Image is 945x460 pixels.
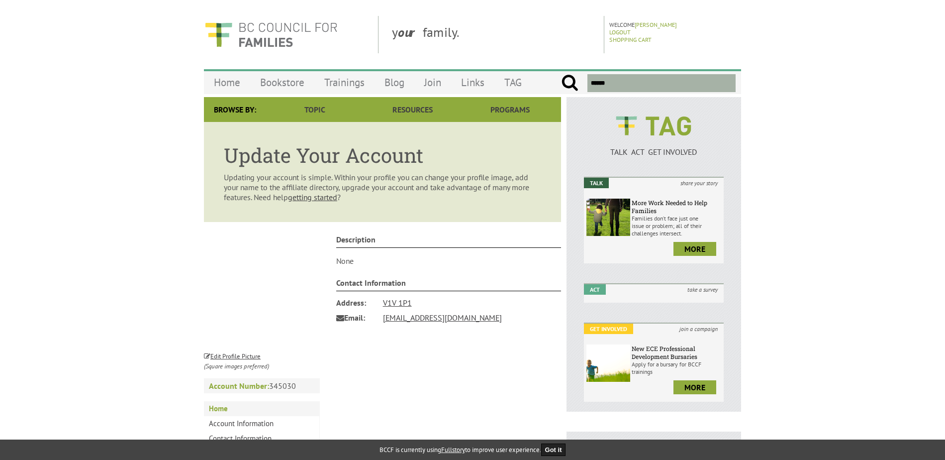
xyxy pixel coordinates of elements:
a: Programs [462,97,559,122]
a: Contact Information [204,431,319,446]
i: share your story [674,178,724,188]
p: Families don’t face just one issue or problem; all of their challenges intersect. [632,215,721,237]
input: Submit [561,74,578,92]
p: Welcome [609,21,738,28]
p: None [336,256,562,266]
h6: More Work Needed to Help Families [632,199,721,215]
a: TALK ACT GET INVOLVED [584,137,724,157]
a: [PERSON_NAME] [635,21,677,28]
a: more [673,380,716,394]
a: Account Information [204,416,319,431]
strong: our [398,24,423,40]
img: BCCF's TAG Logo [609,107,698,145]
a: Join [414,71,451,94]
p: 345030 [204,378,320,393]
a: TAG [494,71,532,94]
small: Edit Profile Picture [204,352,261,360]
a: Resources [364,97,461,122]
button: Got it [541,444,566,456]
strong: Account Number: [209,381,269,391]
p: Apply for a bursary for BCCF trainings [632,360,721,375]
a: Trainings [314,71,375,94]
a: Home [204,71,250,94]
em: Talk [584,178,609,188]
a: more [673,242,716,256]
a: Links [451,71,494,94]
span: Address [336,295,376,310]
a: V1V 1P1 [383,298,412,308]
a: Blog [375,71,414,94]
div: Browse By: [204,97,266,122]
img: BC Council for FAMILIES [204,16,338,53]
a: Logout [609,28,631,36]
h6: New ECE Professional Development Bursaries [632,345,721,360]
a: Shopping Cart [609,36,652,43]
div: y family. [384,16,604,53]
em: Act [584,284,606,295]
a: Fullstory [441,446,465,454]
i: join a campaign [673,324,724,334]
i: take a survey [681,284,724,295]
a: Home [204,401,319,416]
p: TALK ACT GET INVOLVED [584,147,724,157]
i: (Square images preferred) [204,362,269,370]
a: Bookstore [250,71,314,94]
h4: Contact Information [336,278,562,291]
a: Topic [266,97,364,122]
h1: Update Your Account [224,142,541,168]
a: getting started [288,192,337,202]
h4: Description [336,234,562,248]
a: Edit Profile Picture [204,350,261,360]
span: Email [336,310,376,325]
article: Updating your account is simple. Within your profile you can change your profile image, add your ... [204,122,561,222]
em: Get Involved [584,324,633,334]
a: [EMAIL_ADDRESS][DOMAIN_NAME] [383,313,502,323]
